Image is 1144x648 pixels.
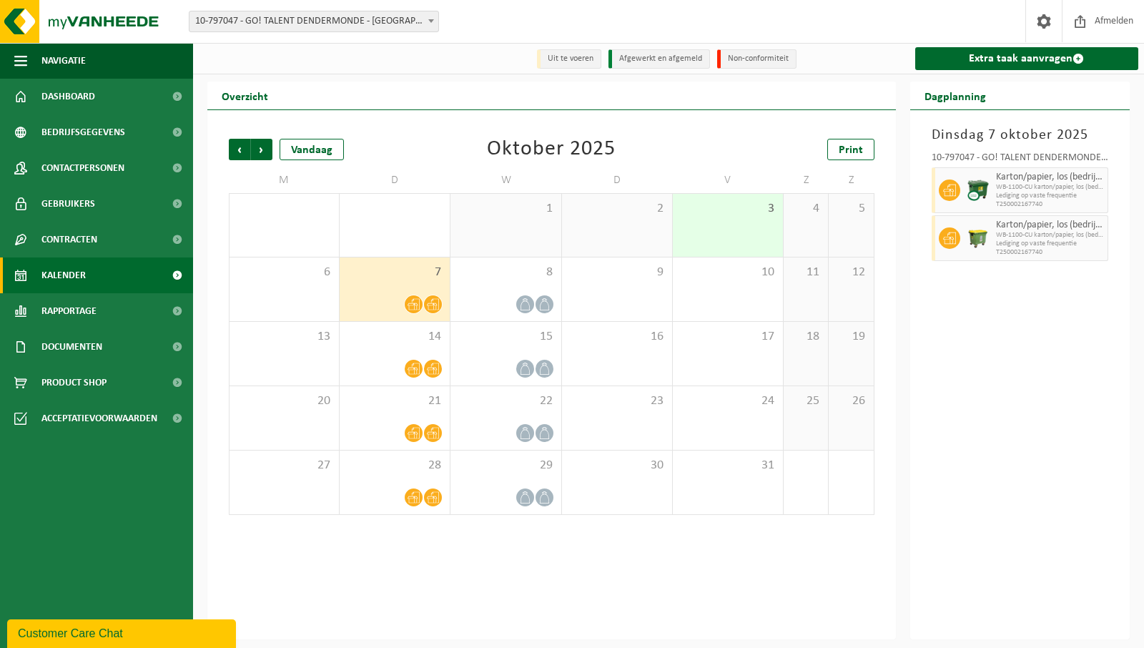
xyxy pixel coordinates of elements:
[41,79,95,114] span: Dashboard
[41,114,125,150] span: Bedrijfsgegevens
[910,82,1000,109] h2: Dagplanning
[7,617,239,648] iframe: chat widget
[562,167,673,193] td: D
[569,265,665,280] span: 9
[839,144,863,156] span: Print
[340,167,450,193] td: D
[836,201,866,217] span: 5
[915,47,1139,70] a: Extra taak aanvragen
[996,240,1105,248] span: Lediging op vaste frequentie
[41,150,124,186] span: Contactpersonen
[996,220,1105,231] span: Karton/papier, los (bedrijven)
[791,265,821,280] span: 11
[237,458,332,473] span: 27
[458,201,553,217] span: 1
[791,201,821,217] span: 4
[41,365,107,401] span: Product Shop
[458,458,553,473] span: 29
[996,172,1105,183] span: Karton/papier, los (bedrijven)
[996,200,1105,209] span: T250002167740
[189,11,438,31] span: 10-797047 - GO! TALENT DENDERMONDE - DENDERMONDE
[680,393,776,409] span: 24
[569,393,665,409] span: 23
[41,257,86,293] span: Kalender
[229,167,340,193] td: M
[827,139,874,160] a: Print
[237,329,332,345] span: 13
[996,248,1105,257] span: T250002167740
[680,201,776,217] span: 3
[237,265,332,280] span: 6
[680,265,776,280] span: 10
[569,329,665,345] span: 16
[487,139,616,160] div: Oktober 2025
[458,393,553,409] span: 22
[680,458,776,473] span: 31
[41,222,97,257] span: Contracten
[347,329,443,345] span: 14
[569,201,665,217] span: 2
[280,139,344,160] div: Vandaag
[537,49,601,69] li: Uit te voeren
[41,329,102,365] span: Documenten
[932,124,1109,146] h3: Dinsdag 7 oktober 2025
[836,329,866,345] span: 19
[996,192,1105,200] span: Lediging op vaste frequentie
[967,180,989,201] img: WB-1100-CU
[41,401,157,436] span: Acceptatievoorwaarden
[41,293,97,329] span: Rapportage
[41,186,95,222] span: Gebruikers
[41,43,86,79] span: Navigatie
[996,183,1105,192] span: WB-1100-CU karton/papier, los (bedrijven)
[237,393,332,409] span: 20
[791,393,821,409] span: 25
[791,329,821,345] span: 18
[608,49,710,69] li: Afgewerkt en afgemeld
[784,167,829,193] td: Z
[673,167,784,193] td: V
[458,329,553,345] span: 15
[996,231,1105,240] span: WB-1100-CU karton/papier, los (bedrijven)
[450,167,561,193] td: W
[836,265,866,280] span: 12
[569,458,665,473] span: 30
[229,139,250,160] span: Vorige
[347,458,443,473] span: 28
[717,49,797,69] li: Non-conformiteit
[932,153,1109,167] div: 10-797047 - GO! TALENT DENDERMONDE - [GEOGRAPHIC_DATA]
[458,265,553,280] span: 8
[189,11,439,32] span: 10-797047 - GO! TALENT DENDERMONDE - DENDERMONDE
[207,82,282,109] h2: Overzicht
[836,393,866,409] span: 26
[251,139,272,160] span: Volgende
[829,167,874,193] td: Z
[680,329,776,345] span: 17
[967,227,989,249] img: WB-1100-HPE-GN-50
[347,265,443,280] span: 7
[347,393,443,409] span: 21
